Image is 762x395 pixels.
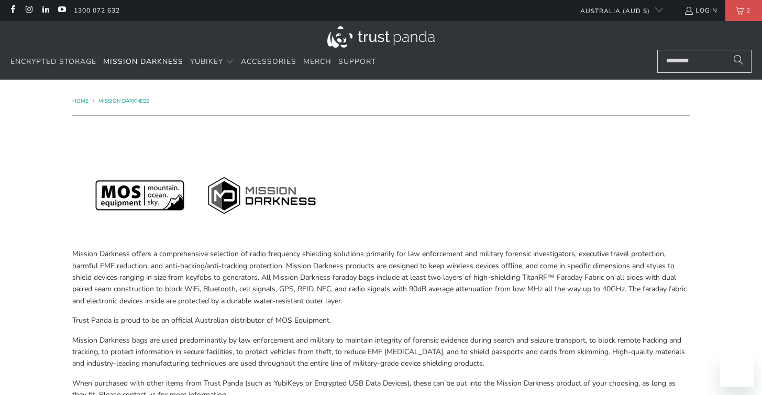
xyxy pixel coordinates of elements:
span: Mission Darkness [103,57,183,67]
a: Login [684,5,717,16]
span: Encrypted Storage [10,57,96,67]
p: Trust Panda is proud to be an official Australian distributor of MOS Equipment. [72,315,690,326]
p: Mission Darkness offers a comprehensive selection of radio frequency shielding solutions primaril... [72,248,690,307]
span: Merch [303,57,332,67]
span: YubiKey [190,57,223,67]
span: Home [72,97,89,105]
a: Home [72,97,90,105]
nav: Translation missing: en.navigation.header.main_nav [10,50,376,74]
span: Support [338,57,376,67]
span: / [93,97,94,105]
img: Trust Panda Australia [327,26,435,48]
a: Trust Panda Australia on Instagram [24,6,33,15]
a: Trust Panda Australia on Facebook [8,6,17,15]
a: Support [338,50,376,74]
a: 1300 072 632 [74,5,120,16]
p: Mission Darkness bags are used predominantly by law enforcement and military to maintain integrit... [72,335,690,370]
button: Search [725,50,752,73]
span: radio signals with 90dB average attenuation from low MHz all the way up to 40GHz [349,284,625,294]
iframe: Button to launch messaging window [720,353,754,387]
span: Accessories [241,57,296,67]
a: Merch [303,50,332,74]
a: Trust Panda Australia on LinkedIn [41,6,50,15]
a: Encrypted Storage [10,50,96,74]
a: Accessories [241,50,296,74]
a: Mission Darkness [98,97,149,105]
summary: YubiKey [190,50,234,74]
a: Trust Panda Australia on YouTube [57,6,66,15]
input: Search... [657,50,752,73]
a: Mission Darkness [103,50,183,74]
